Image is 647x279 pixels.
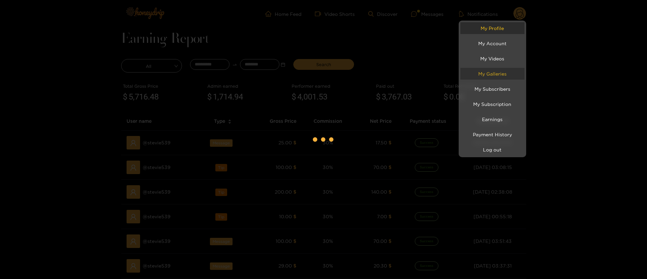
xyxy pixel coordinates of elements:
[460,53,524,64] a: My Videos
[460,68,524,80] a: My Galleries
[460,129,524,140] a: Payment History
[460,144,524,156] button: Log out
[460,98,524,110] a: My Subscription
[460,83,524,95] a: My Subscribers
[460,22,524,34] a: My Profile
[460,37,524,49] a: My Account
[460,113,524,125] a: Earnings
